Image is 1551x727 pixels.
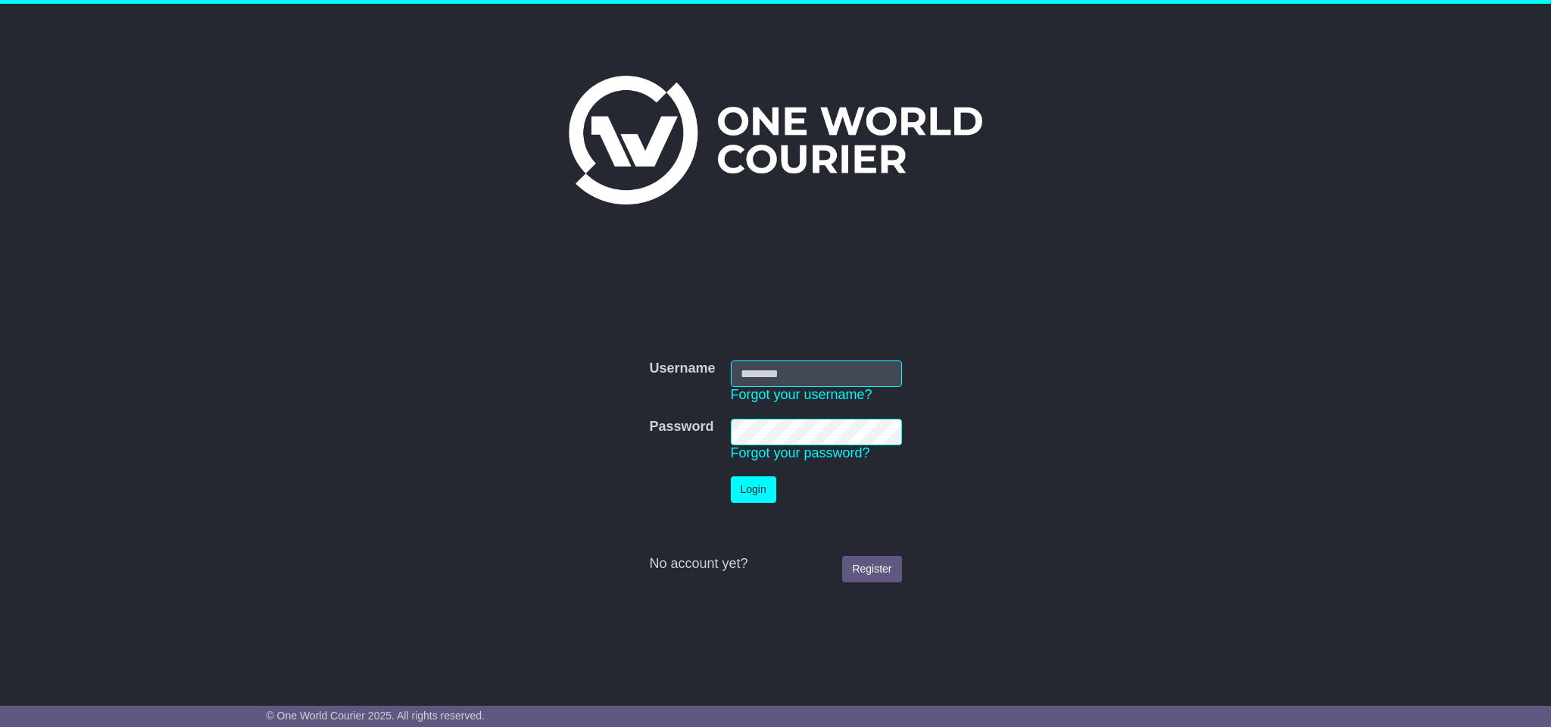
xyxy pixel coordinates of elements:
[649,419,713,435] label: Password
[731,476,776,503] button: Login
[731,445,870,460] a: Forgot your password?
[842,556,901,582] a: Register
[649,556,901,573] div: No account yet?
[731,387,872,402] a: Forgot your username?
[266,710,485,722] span: © One World Courier 2025. All rights reserved.
[649,360,715,377] label: Username
[569,76,982,204] img: One World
